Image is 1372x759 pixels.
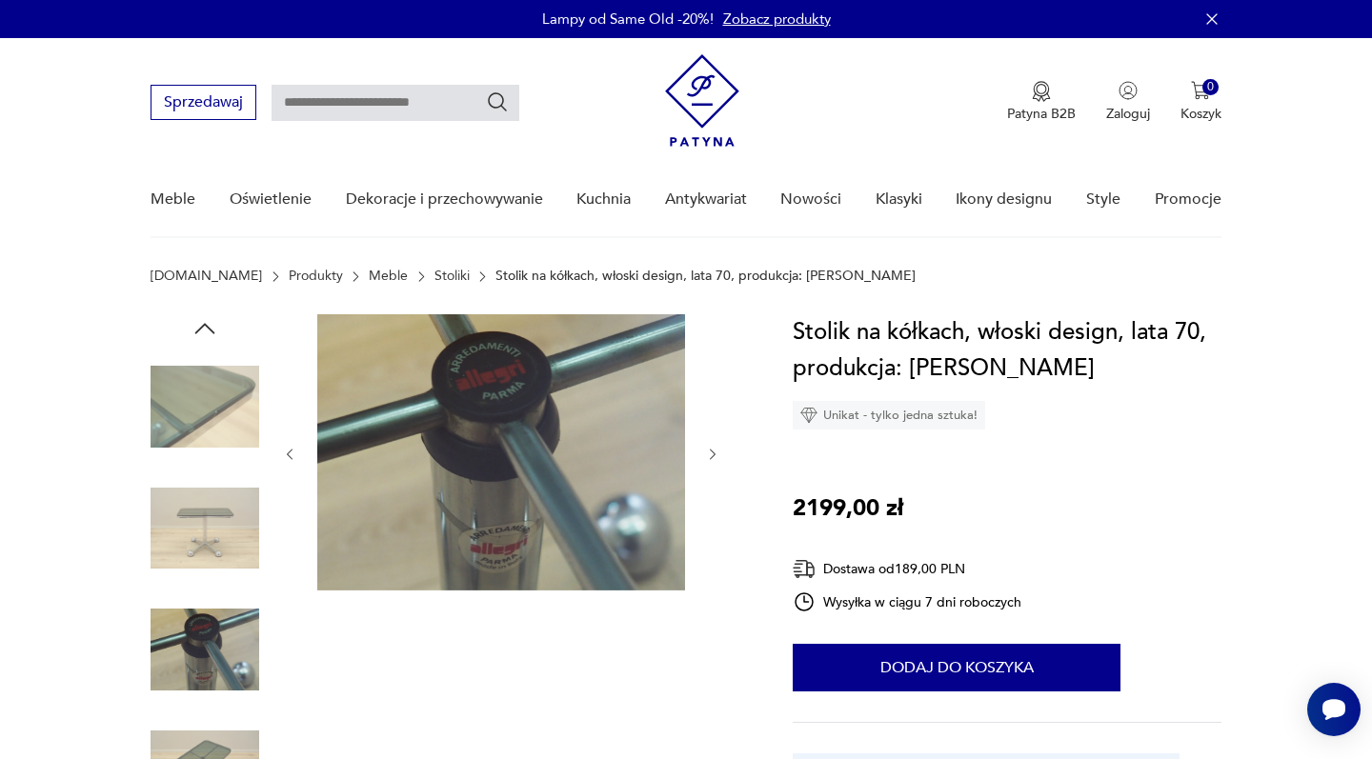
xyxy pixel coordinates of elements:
[876,163,922,236] a: Klasyki
[1155,163,1221,236] a: Promocje
[1007,81,1076,123] button: Patyna B2B
[151,595,259,704] img: Zdjęcie produktu Stolik na kółkach, włoski design, lata 70, produkcja: Allegri
[1180,105,1221,123] p: Koszyk
[151,352,259,461] img: Zdjęcie produktu Stolik na kółkach, włoski design, lata 70, produkcja: Allegri
[369,269,408,284] a: Meble
[346,163,543,236] a: Dekoracje i przechowywanie
[151,474,259,583] img: Zdjęcie produktu Stolik na kółkach, włoski design, lata 70, produkcja: Allegri
[576,163,631,236] a: Kuchnia
[1086,163,1120,236] a: Style
[956,163,1052,236] a: Ikony designu
[542,10,714,29] p: Lampy od Same Old -20%!
[1007,81,1076,123] a: Ikona medaluPatyna B2B
[665,163,747,236] a: Antykwariat
[486,90,509,113] button: Szukaj
[151,269,262,284] a: [DOMAIN_NAME]
[665,54,739,147] img: Patyna - sklep z meblami i dekoracjami vintage
[1106,105,1150,123] p: Zaloguj
[151,163,195,236] a: Meble
[793,557,1021,581] div: Dostawa od 189,00 PLN
[1202,79,1219,95] div: 0
[317,314,685,590] img: Zdjęcie produktu Stolik na kółkach, włoski design, lata 70, produkcja: Allegri
[793,557,816,581] img: Ikona dostawy
[1007,105,1076,123] p: Patyna B2B
[793,590,1021,613] div: Wysyłka w ciągu 7 dni roboczych
[793,644,1120,691] button: Dodaj do koszyka
[434,269,470,284] a: Stoliki
[1119,81,1138,100] img: Ikonka użytkownika
[1106,81,1150,123] button: Zaloguj
[793,401,985,429] div: Unikat - tylko jedna sztuka!
[1180,81,1221,123] button: 0Koszyk
[1191,81,1210,100] img: Ikona koszyka
[780,163,841,236] a: Nowości
[1032,81,1051,102] img: Ikona medalu
[800,407,817,424] img: Ikona diamentu
[495,269,916,284] p: Stolik na kółkach, włoski design, lata 70, produkcja: [PERSON_NAME]
[151,85,256,120] button: Sprzedawaj
[723,10,831,29] a: Zobacz produkty
[230,163,312,236] a: Oświetlenie
[289,269,343,284] a: Produkty
[1307,683,1361,736] iframe: Smartsupp widget button
[793,314,1221,387] h1: Stolik na kółkach, włoski design, lata 70, produkcja: [PERSON_NAME]
[793,490,903,527] p: 2199,00 zł
[151,97,256,110] a: Sprzedawaj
